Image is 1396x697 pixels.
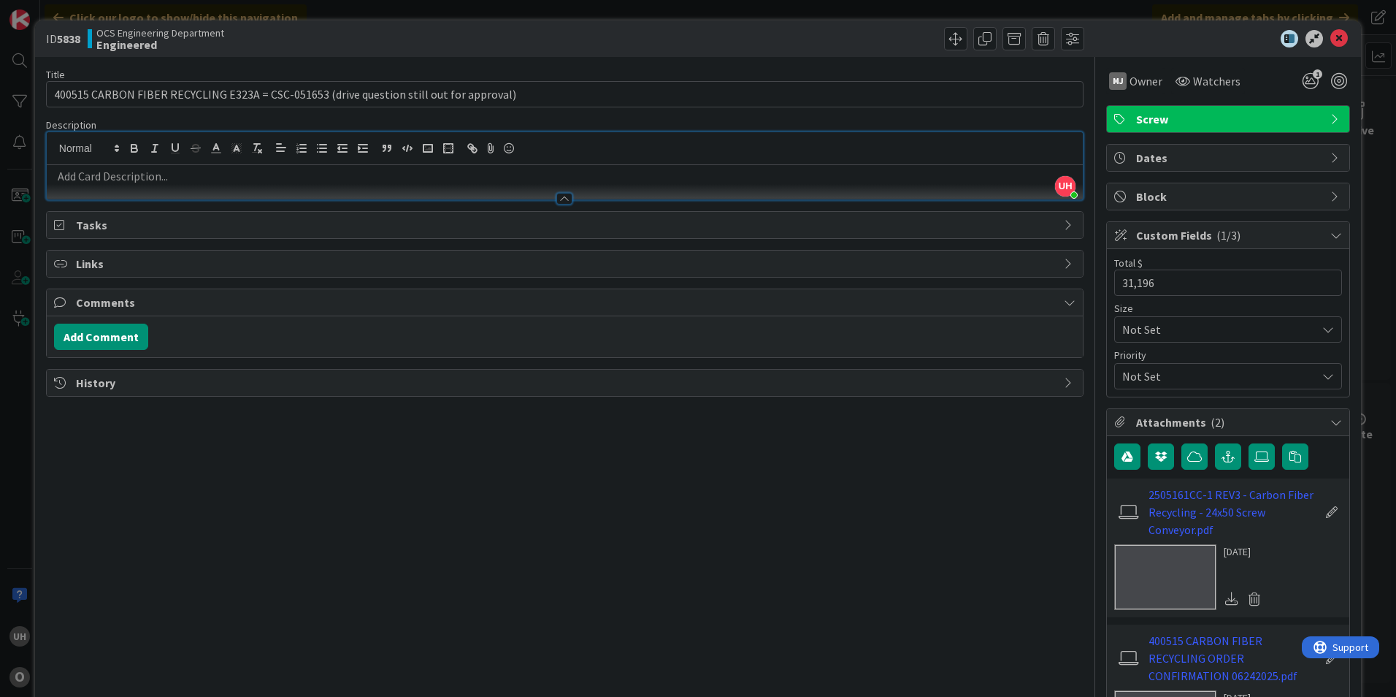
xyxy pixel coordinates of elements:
[1136,414,1323,431] span: Attachments
[1130,72,1162,90] span: Owner
[1136,110,1323,128] span: Screw
[46,81,1084,107] input: type card name here...
[1055,176,1075,197] span: UH
[1148,486,1318,538] a: 2505161CC-1 REV3 - Carbon Fiber Recycling - 24x50 Screw Conveyor.pdf
[76,216,1056,234] span: Tasks
[1109,72,1127,90] div: MJ
[1114,350,1342,360] div: Priority
[1122,319,1309,340] span: Not Set
[1216,228,1240,243] span: ( 1/3 )
[1224,590,1240,609] div: Download
[1122,366,1309,386] span: Not Set
[96,27,224,39] span: OCS Engineering Department
[1148,632,1318,685] a: 400515 CARBON FIBER RECYCLING ORDER CONFIRMATION 06242025.pdf
[1193,72,1240,90] span: Watchers
[46,30,80,47] span: ID
[57,31,80,46] b: 5838
[31,2,66,20] span: Support
[96,39,224,50] b: Engineered
[1313,69,1322,79] span: 1
[1224,544,1266,560] div: [DATE]
[76,374,1056,392] span: History
[76,294,1056,311] span: Comments
[1114,303,1342,313] div: Size
[1114,256,1143,270] label: Total $
[46,68,65,81] label: Title
[1136,188,1323,205] span: Block
[46,118,96,132] span: Description
[76,255,1056,273] span: Links
[1136,226,1323,244] span: Custom Fields
[1211,415,1224,430] span: ( 2 )
[54,324,148,350] button: Add Comment
[1136,149,1323,167] span: Dates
